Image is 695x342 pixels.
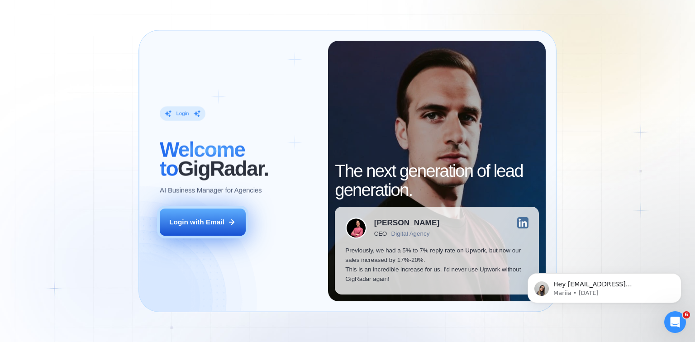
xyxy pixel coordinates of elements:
[160,209,246,236] button: Login with Email
[176,110,189,117] div: Login
[664,311,686,333] iframe: Intercom live chat
[160,185,262,195] p: AI Business Manager for Agencies
[683,311,690,318] span: 6
[335,161,539,199] h2: The next generation of lead generation.
[374,230,387,237] div: CEO
[160,138,245,180] span: Welcome to
[160,140,318,178] h2: ‍ GigRadar.
[391,230,430,237] div: Digital Agency
[374,219,439,227] div: [PERSON_NAME]
[39,35,156,43] p: Message from Mariia, sent 1d ago
[39,26,155,150] span: Hey [EMAIL_ADDRESS][DOMAIN_NAME], Looks like your Upwork agency Verum 1 ran out of connects. We r...
[169,217,224,227] div: Login with Email
[514,254,695,318] iframe: Intercom notifications message
[345,246,528,284] p: Previously, we had a 5% to 7% reply rate on Upwork, but now our sales increased by 17%-20%. This ...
